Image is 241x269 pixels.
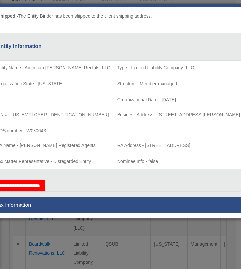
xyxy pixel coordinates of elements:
p: Type - Limited Liability Company (LLC) [117,64,240,72]
p: Structure - Member-managed [117,80,240,88]
p: Organizational Date - [DATE] [117,96,240,104]
p: RA Address - [STREET_ADDRESS] [117,141,240,149]
p: Tax Form - Disregarded [133,217,240,225]
p: Business Address - [STREET_ADDRESS][PERSON_NAME] [117,111,240,119]
p: Nominee Info - false [117,157,240,165]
